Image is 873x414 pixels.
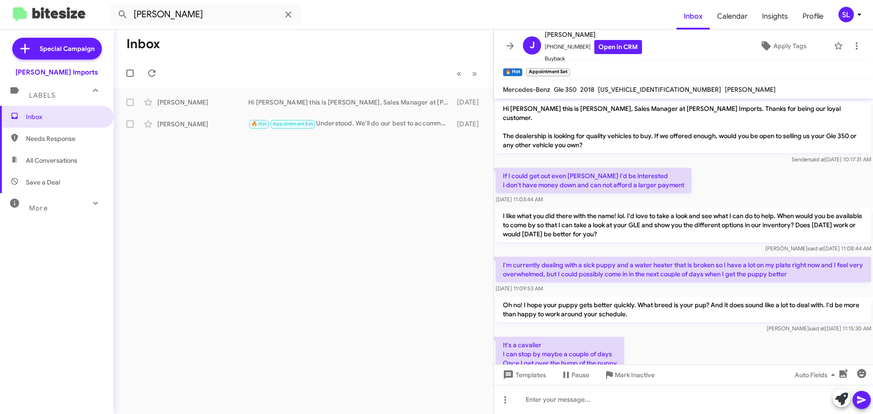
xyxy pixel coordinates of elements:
[110,4,301,25] input: Search
[467,64,482,83] button: Next
[494,367,553,383] button: Templates
[530,38,535,53] span: J
[725,85,776,94] span: [PERSON_NAME]
[765,245,871,252] span: [PERSON_NAME] [DATE] 11:08:44 AM
[452,120,486,129] div: [DATE]
[15,68,98,77] div: [PERSON_NAME] Imports
[273,121,313,127] span: Appointment Set
[545,40,642,54] span: [PHONE_NUMBER]
[795,3,831,30] a: Profile
[472,68,477,79] span: »
[248,98,452,107] div: Hi [PERSON_NAME] this is [PERSON_NAME], Sales Manager at [PERSON_NAME] Imports. Thanks for being ...
[503,68,522,76] small: 🔥 Hot
[572,367,589,383] span: Pause
[598,85,721,94] span: [US_VEHICLE_IDENTIFICATION_NUMBER]
[808,245,823,252] span: said at
[452,64,482,83] nav: Page navigation example
[496,257,871,282] p: I'm currently dealing with a sick puppy and a water heater that is broken so I have a lot on my p...
[809,325,825,332] span: said at
[755,3,795,30] a: Insights
[496,208,871,242] p: I like what you did there with the name! lol. I'd love to take a look and see what I can do to he...
[40,44,95,53] span: Special Campaign
[496,100,871,153] p: Hi [PERSON_NAME] this is [PERSON_NAME], Sales Manager at [PERSON_NAME] Imports. Thanks for being ...
[12,38,102,60] a: Special Campaign
[831,7,863,22] button: SL
[501,367,546,383] span: Templates
[457,68,462,79] span: «
[545,29,642,40] span: [PERSON_NAME]
[809,156,825,163] span: said at
[677,3,710,30] a: Inbox
[496,297,871,322] p: Oh no! I hope your puppy gets better quickly. What breed is your pup? And it does sound like a lo...
[773,38,807,54] span: Apply Tags
[248,119,452,129] div: Understood. We'll do our best to accommodate those terms. And hopefully it isn't raining [DATE]!
[526,68,569,76] small: Appointment Set
[29,204,48,212] span: More
[496,285,543,292] span: [DATE] 11:09:53 AM
[594,40,642,54] a: Open in CRM
[496,196,543,203] span: [DATE] 11:03:44 AM
[503,85,550,94] span: Mercedes-Benz
[451,64,467,83] button: Previous
[553,367,597,383] button: Pause
[496,337,624,371] p: It's a cavalier I can stop by maybe a couple of days Once I get over the hump of the puppy
[795,367,838,383] span: Auto Fields
[580,85,594,94] span: 2018
[251,121,267,127] span: 🔥 Hot
[126,37,160,51] h1: Inbox
[767,325,871,332] span: [PERSON_NAME] [DATE] 11:15:30 AM
[736,38,829,54] button: Apply Tags
[157,98,248,107] div: [PERSON_NAME]
[792,156,871,163] span: Sender [DATE] 10:17:31 AM
[838,7,854,22] div: SL
[26,134,103,143] span: Needs Response
[554,85,577,94] span: Gle 350
[597,367,662,383] button: Mark Inactive
[157,120,248,129] div: [PERSON_NAME]
[26,156,77,165] span: All Conversations
[452,98,486,107] div: [DATE]
[710,3,755,30] a: Calendar
[26,178,60,187] span: Save a Deal
[615,367,655,383] span: Mark Inactive
[29,91,55,100] span: Labels
[545,54,642,63] span: Buyback
[496,168,692,193] p: If I could get out even [PERSON_NAME] I'd be interested I don't have money down and can not affor...
[788,367,846,383] button: Auto Fields
[26,112,103,121] span: Inbox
